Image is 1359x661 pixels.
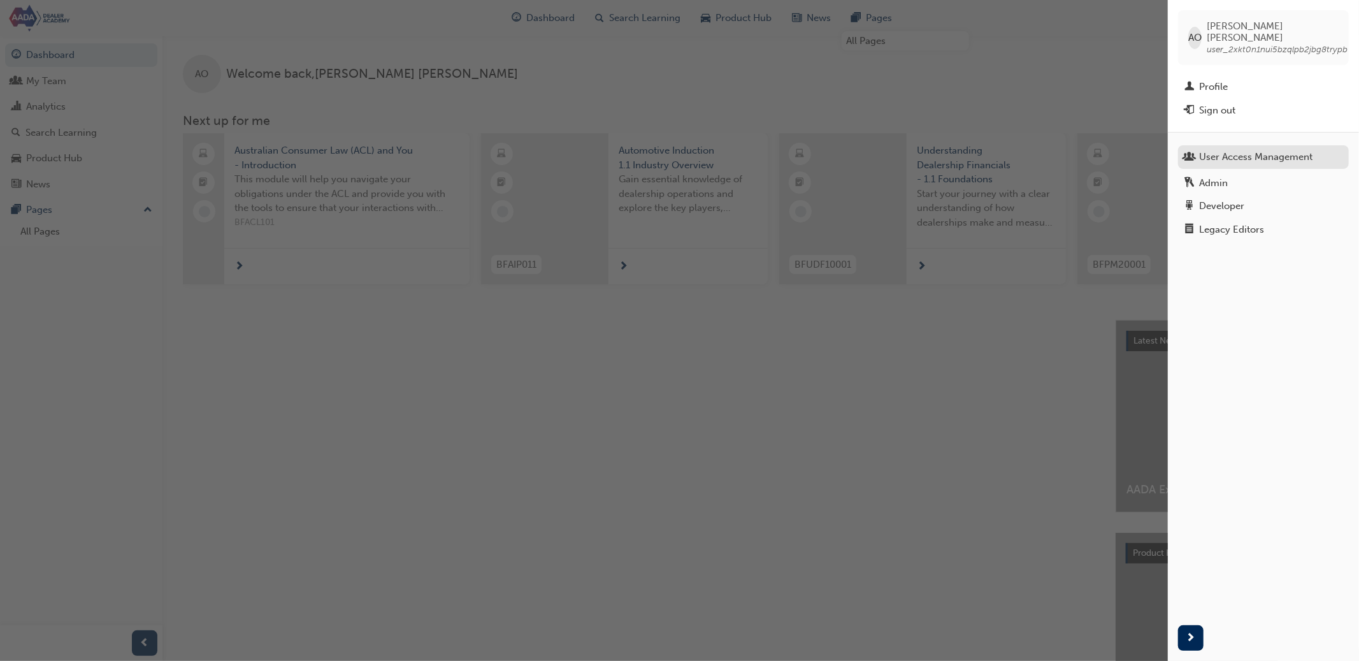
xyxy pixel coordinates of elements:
[1199,103,1235,118] div: Sign out
[1199,222,1264,237] div: Legacy Editors
[1184,178,1194,189] span: keys-icon
[1207,44,1348,55] span: user_2xkt0n1nui5bzqlpb2jbg8trypb
[1178,218,1349,242] a: Legacy Editors
[1184,105,1194,117] span: exit-icon
[1199,199,1244,214] div: Developer
[1184,152,1194,163] span: usergroup-icon
[1188,31,1202,45] span: AO
[1184,224,1194,236] span: notepad-icon
[1178,145,1349,169] a: User Access Management
[1178,194,1349,218] a: Developer
[1199,80,1228,94] div: Profile
[1178,171,1349,195] a: Admin
[1178,75,1349,99] a: Profile
[1199,176,1228,191] div: Admin
[1186,630,1196,646] span: next-icon
[1178,99,1349,122] button: Sign out
[1207,20,1348,43] span: [PERSON_NAME] [PERSON_NAME]
[1184,201,1194,212] span: robot-icon
[1184,82,1194,93] span: man-icon
[1199,150,1312,164] div: User Access Management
